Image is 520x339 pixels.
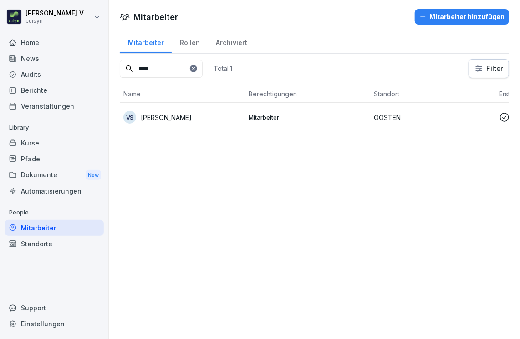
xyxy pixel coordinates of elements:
[5,316,104,332] a: Einstellungen
[245,85,370,103] th: Berechtigungen
[141,113,192,122] p: [PERSON_NAME]
[214,64,232,73] p: Total: 1
[133,11,178,23] h1: Mitarbeiter
[208,30,255,53] a: Archiviert
[469,60,509,78] button: Filter
[86,170,101,180] div: New
[5,167,104,184] div: Dokumente
[25,10,92,17] p: [PERSON_NAME] Völsch
[5,120,104,135] p: Library
[474,64,503,73] div: Filter
[5,66,104,82] a: Audits
[5,167,104,184] a: DokumenteNew
[5,98,104,114] a: Veranstaltungen
[5,82,104,98] a: Berichte
[25,18,92,24] p: cuisyn
[374,113,492,122] p: OOSTEN
[5,50,104,66] a: News
[120,85,245,103] th: Name
[5,135,104,151] a: Kurse
[419,12,505,22] div: Mitarbeiter hinzufügen
[120,30,172,53] a: Mitarbeiter
[370,85,495,103] th: Standort
[172,30,208,53] a: Rollen
[5,205,104,220] p: People
[5,220,104,236] a: Mitarbeiter
[5,35,104,50] a: Home
[123,111,136,124] div: VS
[415,9,509,25] button: Mitarbeiter hinzufügen
[5,183,104,199] a: Automatisierungen
[5,236,104,252] a: Standorte
[5,300,104,316] div: Support
[5,151,104,167] a: Pfade
[249,113,367,121] p: Mitarbeiter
